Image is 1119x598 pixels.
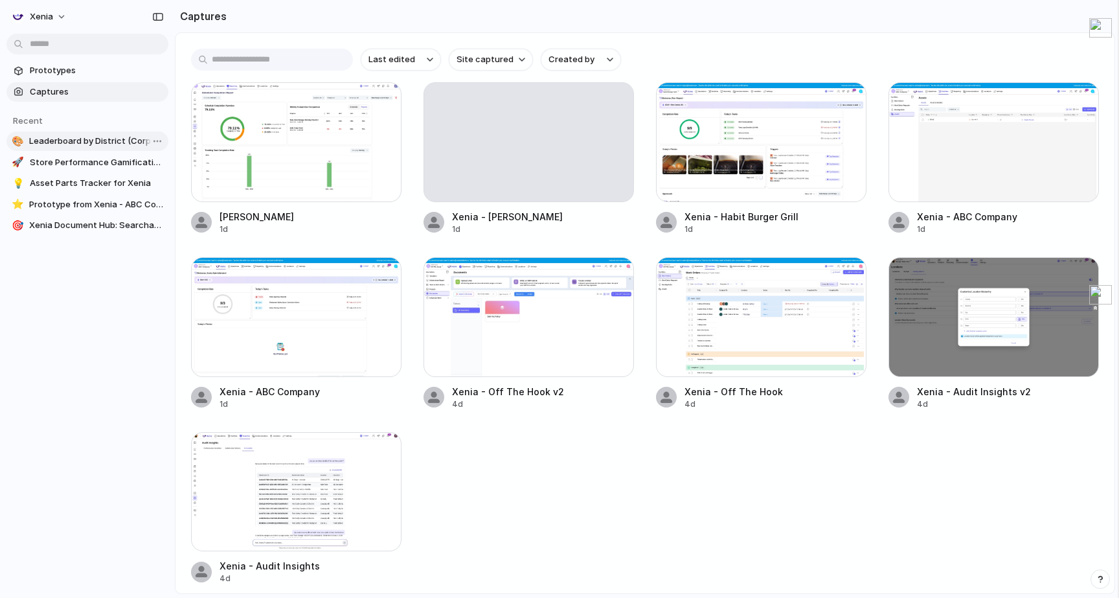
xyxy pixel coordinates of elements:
[684,398,783,410] div: 4d
[361,49,441,71] button: Last edited
[175,8,227,24] h2: Captures
[6,153,168,172] a: 🚀Store Performance Gamification
[917,224,1017,235] div: 1d
[30,10,53,23] span: Xenia
[917,385,1031,398] div: Xenia - Audit Insights v2
[12,177,25,190] div: 💡
[220,385,320,398] div: Xenia - ABC Company
[30,177,163,190] span: Asset Parts Tracker for Xenia
[6,61,168,80] a: Prototypes
[13,115,43,126] span: Recent
[6,132,168,151] a: 🎨Leaderboard by District (Corporate)
[452,385,564,398] div: Xenia - Off The Hook v2
[220,210,294,224] div: [PERSON_NAME]
[220,559,320,573] div: Xenia - Audit Insights
[220,573,320,584] div: 4d
[541,49,621,71] button: Created by
[12,156,25,169] div: 🚀
[29,198,163,211] span: Prototype from Xenia - ABC Company
[29,219,163,232] span: Xenia Document Hub: Searchable, Role-Based Access
[29,135,163,148] span: Leaderboard by District (Corporate)
[12,198,24,211] div: ⭐
[220,398,320,410] div: 1d
[452,224,563,235] div: 1d
[6,174,168,193] a: 💡Asset Parts Tracker for Xenia
[30,86,163,98] span: Captures
[684,385,783,398] div: Xenia - Off The Hook
[220,224,294,235] div: 1d
[684,224,798,235] div: 1d
[917,210,1017,224] div: Xenia - ABC Company
[12,135,24,148] div: 🎨
[30,64,163,77] span: Prototypes
[684,210,798,224] div: Xenia - Habit Burger Grill
[449,49,533,71] button: Site captured
[6,82,168,102] a: Captures
[6,216,168,235] a: 🎯Xenia Document Hub: Searchable, Role-Based Access
[6,6,73,27] button: Xenia
[6,195,168,214] a: ⭐Prototype from Xenia - ABC Company
[368,53,415,66] span: Last edited
[452,398,564,410] div: 4d
[12,219,24,232] div: 🎯
[30,156,163,169] span: Store Performance Gamification
[452,210,563,224] div: Xenia - [PERSON_NAME]
[548,53,594,66] span: Created by
[917,398,1031,410] div: 4d
[457,53,514,66] span: Site captured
